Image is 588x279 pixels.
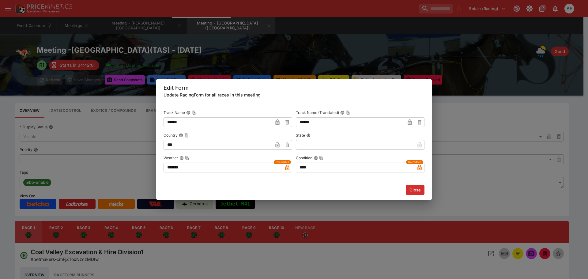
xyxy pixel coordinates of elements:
[406,185,424,195] button: Close
[296,155,312,160] p: Condition
[346,111,350,115] button: Copy To Clipboard
[186,111,190,115] button: Track NameCopy To Clipboard
[184,133,189,138] button: Copy To Clipboard
[164,84,424,91] h5: Edit Form
[164,110,185,115] p: Track Name
[179,133,183,138] button: CountryCopy To Clipboard
[296,110,339,115] p: Track Name (Translated)
[164,92,424,98] h6: Update RacingForm for all races in this meeting
[164,155,178,160] p: Weather
[319,156,323,160] button: Copy To Clipboard
[408,160,421,164] span: Overridden
[192,111,196,115] button: Copy To Clipboard
[314,156,318,160] button: ConditionCopy To Clipboard
[340,111,345,115] button: Track Name (Translated)Copy To Clipboard
[179,156,184,160] button: WeatherCopy To Clipboard
[306,133,311,138] button: State
[164,133,178,138] p: Country
[185,156,189,160] button: Copy To Clipboard
[296,133,305,138] p: State
[276,160,289,164] span: Overridden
